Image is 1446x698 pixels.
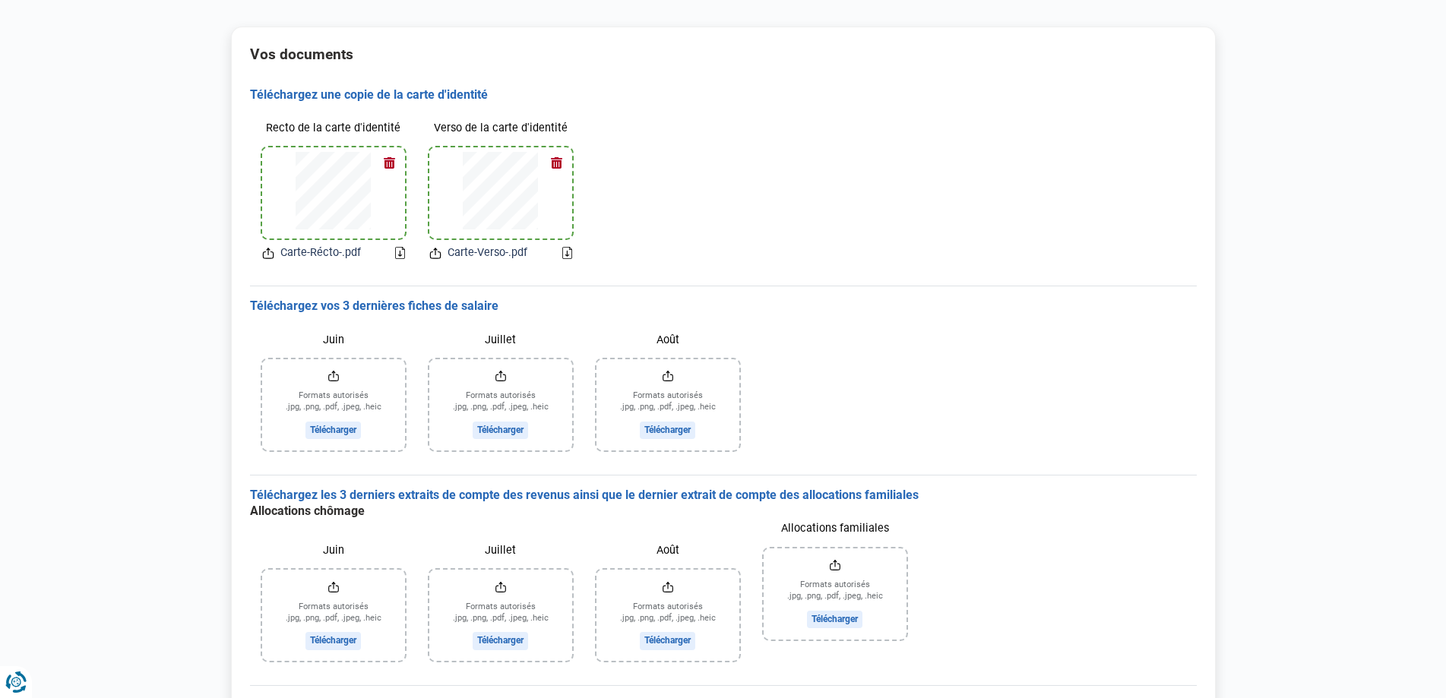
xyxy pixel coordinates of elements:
[250,504,751,520] div: Allocations chômage
[280,245,361,261] span: Carte-Récto-.pdf
[562,247,572,259] a: Download
[250,46,1197,63] h2: Vos documents
[448,245,527,261] span: Carte-Verso-.pdf
[262,115,405,141] label: Recto de la carte d'identité
[764,516,907,542] label: Allocations familiales
[596,327,739,353] label: Août
[429,115,572,141] label: Verso de la carte d'identité
[429,327,572,353] label: Juillet
[262,537,405,564] label: Juin
[250,488,1197,504] h3: Téléchargez les 3 derniers extraits de compte des revenus ainsi que le dernier extrait de compte ...
[250,298,1197,314] h3: Téléchargez vos 3 dernières fiches de salaire
[262,327,405,353] label: Juin
[250,87,1197,103] h3: Téléchargez une copie de la carte d'identité
[596,537,739,564] label: Août
[429,537,572,564] label: Juillet
[395,247,405,259] a: Download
